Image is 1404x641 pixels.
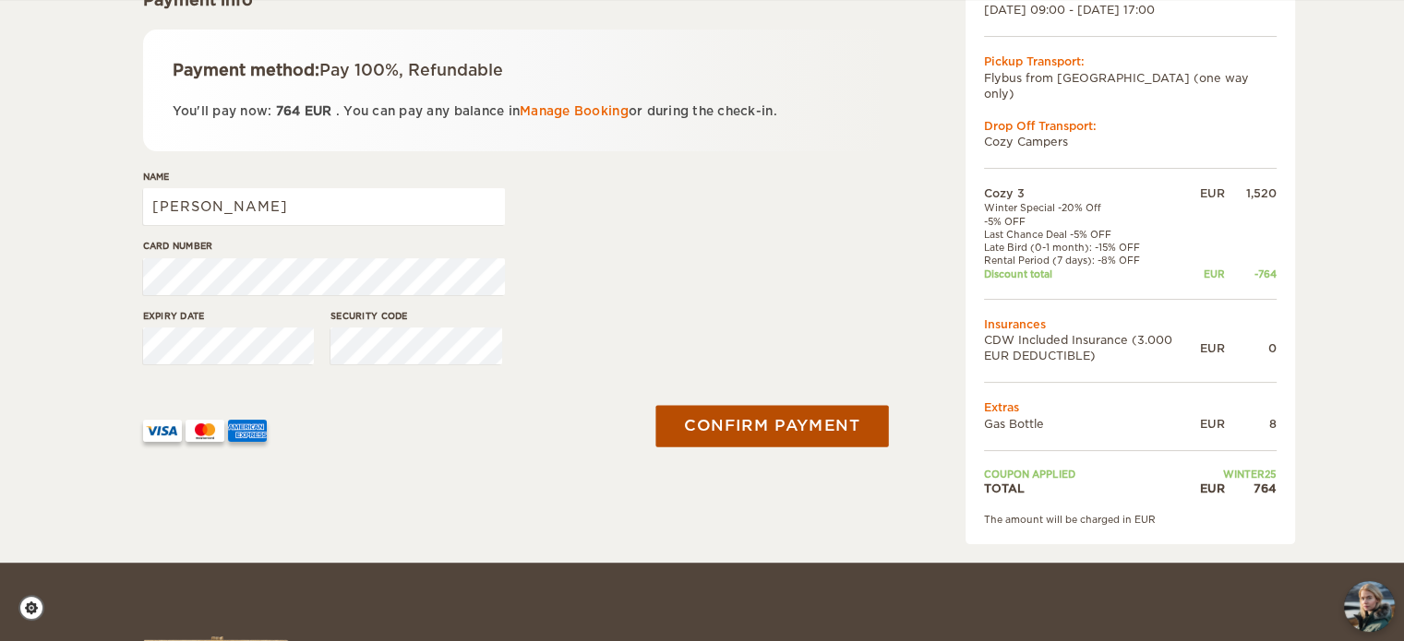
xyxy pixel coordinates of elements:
[1225,185,1277,201] div: 1,520
[319,61,503,79] span: Pay 100%, Refundable
[1225,340,1277,356] div: 0
[1344,581,1395,632] button: chat-button
[1225,481,1277,496] div: 764
[173,101,857,122] p: You'll pay now: . You can pay any balance in or during the check-in.
[984,118,1277,134] div: Drop Off Transport:
[984,267,1200,280] td: Discount total
[1200,340,1225,356] div: EUR
[276,104,301,118] span: 764
[18,595,56,621] a: Cookie settings
[984,241,1200,254] td: Late Bird (0-1 month): -15% OFF
[1200,267,1225,280] div: EUR
[228,420,267,442] img: AMEX
[984,468,1200,481] td: Coupon applied
[1200,468,1277,481] td: WINTER25
[1200,481,1225,496] div: EUR
[173,59,857,81] div: Payment method:
[143,309,315,323] label: Expiry date
[984,254,1200,267] td: Rental Period (7 days): -8% OFF
[984,481,1200,496] td: TOTAL
[143,239,505,253] label: Card number
[984,513,1277,526] div: The amount will be charged in EUR
[1225,267,1277,280] div: -764
[330,309,502,323] label: Security code
[186,420,224,442] img: mastercard
[1200,416,1225,432] div: EUR
[984,201,1200,214] td: Winter Special -20% Off
[984,134,1277,149] td: Cozy Campers
[143,170,505,184] label: Name
[1225,416,1277,432] div: 8
[984,215,1200,228] td: -5% OFF
[984,332,1200,363] td: CDW Included Insurance (3.000 EUR DEDUCTIBLE)
[305,104,332,118] span: EUR
[1200,185,1225,201] div: EUR
[520,104,629,118] a: Manage Booking
[984,316,1277,332] td: Insurances
[143,420,182,442] img: VISA
[984,2,1277,18] div: [DATE] 09:00 - [DATE] 17:00
[984,399,1277,415] td: Extras
[1344,581,1395,632] img: Freyja at Cozy Campers
[984,53,1277,69] div: Pickup Transport:
[984,228,1200,241] td: Last Chance Deal -5% OFF
[984,416,1200,432] td: Gas Bottle
[984,185,1200,201] td: Cozy 3
[656,405,889,446] button: Confirm payment
[984,70,1277,101] td: Flybus from [GEOGRAPHIC_DATA] (one way only)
